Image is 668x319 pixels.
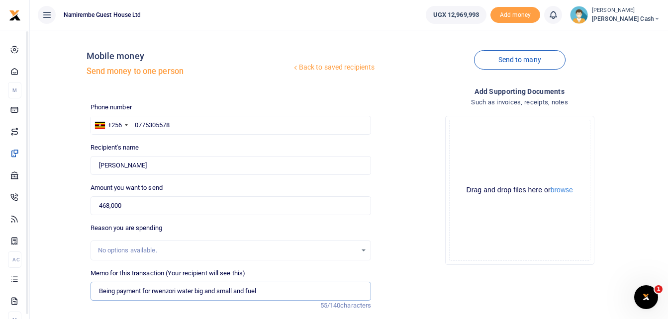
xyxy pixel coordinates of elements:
h4: Mobile money [87,51,291,62]
a: Add money [490,10,540,18]
li: Toup your wallet [490,7,540,23]
span: 55/140 [320,302,341,309]
input: Loading name... [91,156,372,175]
span: Namirembe Guest House Ltd [60,10,145,19]
label: Recipient's name [91,143,139,153]
li: M [8,82,21,98]
div: +256 [108,120,122,130]
li: Wallet ballance [422,6,490,24]
div: Uganda: +256 [91,116,131,134]
img: profile-user [570,6,588,24]
a: Back to saved recipients [291,59,376,77]
span: [PERSON_NAME] Cash [592,14,660,23]
span: UGX 12,969,993 [433,10,479,20]
div: No options available. [98,245,357,255]
label: Phone number [91,102,132,112]
input: UGX [91,196,372,215]
div: Drag and drop files here or [450,185,590,195]
iframe: Intercom live chat [634,285,658,309]
li: Ac [8,251,21,268]
label: Amount you want to send [91,183,163,193]
input: Enter extra information [91,282,372,301]
span: characters [340,302,371,309]
a: UGX 12,969,993 [426,6,486,24]
label: Memo for this transaction (Your recipient will see this) [91,268,246,278]
small: [PERSON_NAME] [592,6,660,15]
input: Enter phone number [91,116,372,135]
span: Add money [490,7,540,23]
div: File Uploader [445,116,594,265]
a: profile-user [PERSON_NAME] [PERSON_NAME] Cash [570,6,660,24]
img: logo-small [9,9,21,21]
a: logo-small logo-large logo-large [9,11,21,18]
button: browse [551,186,573,193]
a: Send to many [474,50,566,70]
span: 1 [655,285,663,293]
h4: Such as invoices, receipts, notes [379,97,660,108]
label: Reason you are spending [91,223,162,233]
h5: Send money to one person [87,67,291,77]
h4: Add supporting Documents [379,86,660,97]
